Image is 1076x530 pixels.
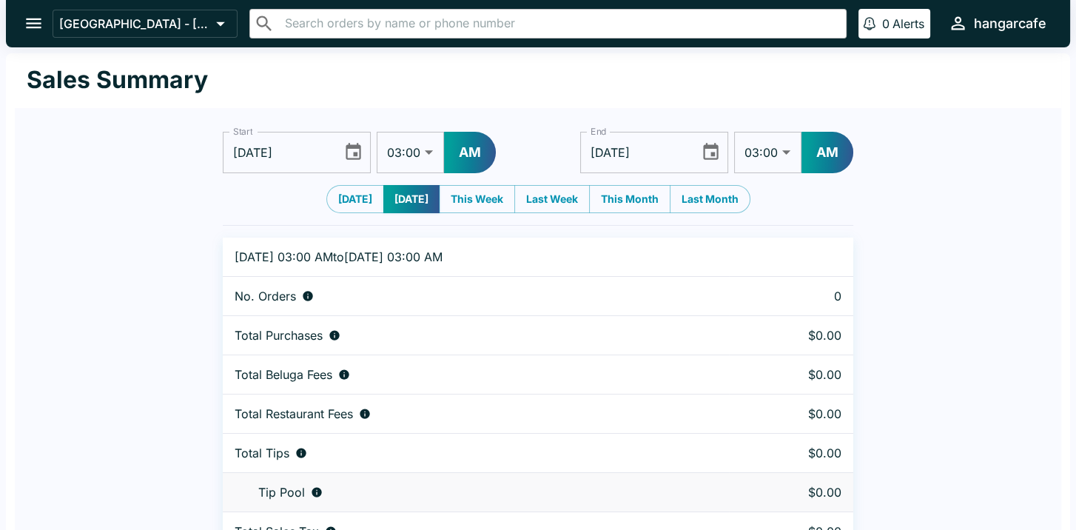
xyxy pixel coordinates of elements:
div: Combined individual and pooled tips [235,446,717,460]
p: [GEOGRAPHIC_DATA] - [GEOGRAPHIC_DATA] [59,16,210,31]
p: $0.00 [741,406,841,421]
p: $0.00 [741,367,841,382]
div: Fees paid by diners to Beluga [235,367,717,382]
input: Search orders by name or phone number [280,13,840,34]
button: hangarcafe [942,7,1052,39]
button: [DATE] [326,185,384,213]
div: Number of orders placed [235,289,717,303]
p: Tip Pool [258,485,305,500]
p: Total Beluga Fees [235,367,332,382]
p: 0 [882,16,890,31]
p: [DATE] 03:00 AM to [DATE] 03:00 AM [235,249,717,264]
button: This Week [439,185,515,213]
div: Tips unclaimed by a waiter [235,485,717,500]
p: Alerts [892,16,924,31]
div: hangarcafe [974,15,1046,33]
p: $0.00 [741,485,841,500]
p: Total Tips [235,446,289,460]
input: mm/dd/yyyy [223,132,332,173]
button: open drawer [15,4,53,42]
p: 0 [741,289,841,303]
label: End [591,125,607,138]
p: $0.00 [741,328,841,343]
button: Last Week [514,185,590,213]
button: AM [444,132,496,173]
button: Choose date, selected date is Sep 29, 2025 [337,136,369,168]
button: Last Month [670,185,750,213]
input: mm/dd/yyyy [580,132,689,173]
div: Aggregate order subtotals [235,328,717,343]
button: This Month [589,185,670,213]
h1: Sales Summary [27,65,208,95]
p: Total Restaurant Fees [235,406,353,421]
button: [GEOGRAPHIC_DATA] - [GEOGRAPHIC_DATA] [53,10,238,38]
div: Fees paid by diners to restaurant [235,406,717,421]
p: No. Orders [235,289,296,303]
button: AM [801,132,853,173]
button: [DATE] [383,185,440,213]
label: Start [233,125,252,138]
p: $0.00 [741,446,841,460]
button: Choose date, selected date is Sep 30, 2025 [695,136,727,168]
p: Total Purchases [235,328,323,343]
